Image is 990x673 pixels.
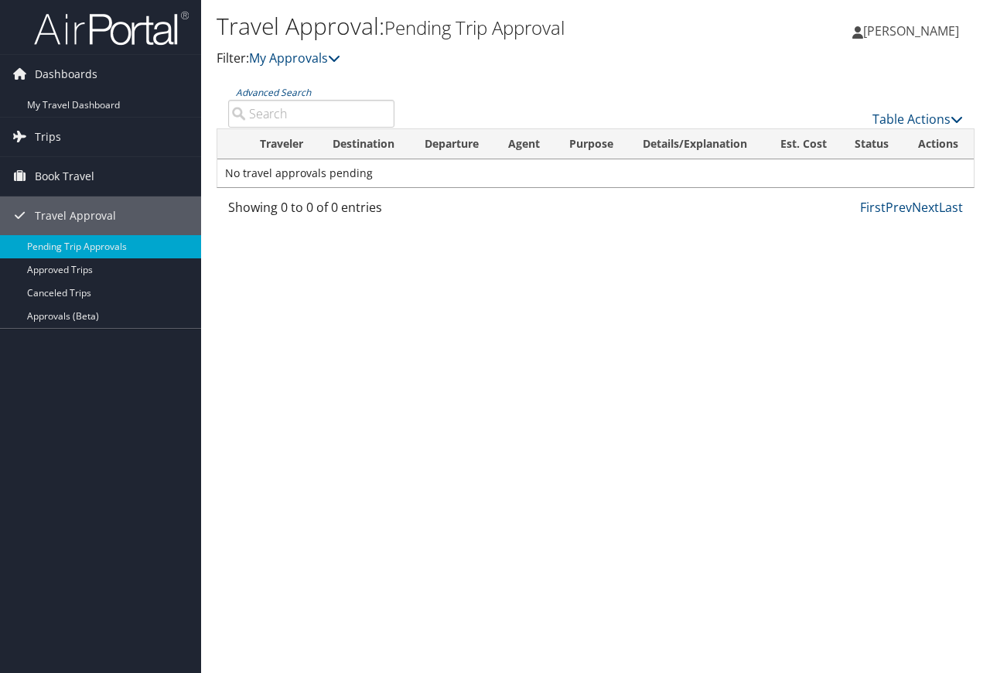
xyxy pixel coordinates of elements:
a: Advanced Search [236,86,311,99]
small: Pending Trip Approval [384,15,565,40]
th: Est. Cost: activate to sort column ascending [765,129,841,159]
span: Book Travel [35,157,94,196]
span: Dashboards [35,55,97,94]
a: Prev [886,199,912,216]
td: No travel approvals pending [217,159,974,187]
th: Destination: activate to sort column ascending [319,129,411,159]
th: Status: activate to sort column ascending [841,129,904,159]
a: Table Actions [872,111,963,128]
a: First [860,199,886,216]
th: Traveler: activate to sort column ascending [246,129,319,159]
th: Departure: activate to sort column ascending [411,129,495,159]
span: Trips [35,118,61,156]
th: Purpose [555,129,629,159]
span: Travel Approval [35,196,116,235]
input: Advanced Search [228,100,394,128]
span: [PERSON_NAME] [863,22,959,39]
th: Agent [494,129,555,159]
th: Actions [904,129,974,159]
div: Showing 0 to 0 of 0 entries [228,198,394,224]
img: airportal-logo.png [34,10,189,46]
th: Details/Explanation [629,129,764,159]
a: Next [912,199,939,216]
a: Last [939,199,963,216]
h1: Travel Approval: [217,10,722,43]
a: [PERSON_NAME] [852,8,975,54]
a: My Approvals [249,50,340,67]
p: Filter: [217,49,722,69]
